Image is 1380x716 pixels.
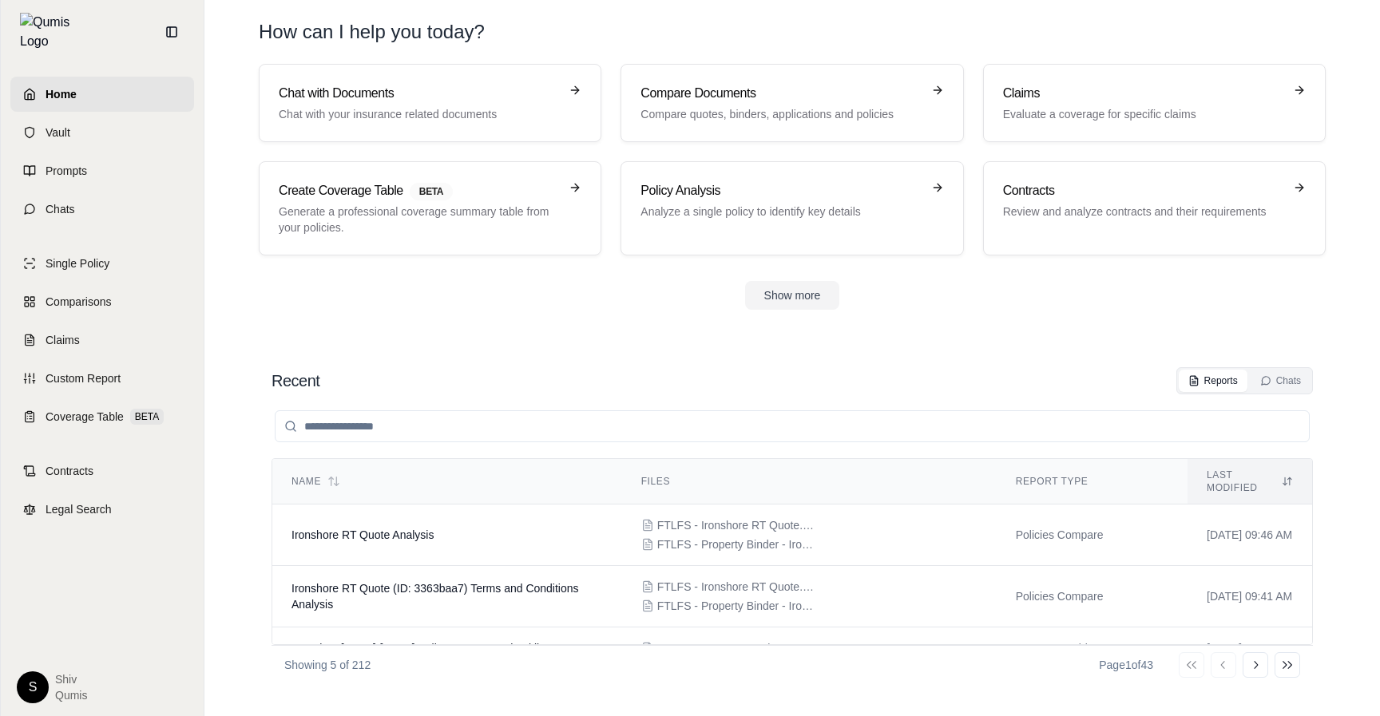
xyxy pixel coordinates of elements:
[46,332,80,348] span: Claims
[621,64,963,142] a: Compare DocumentsCompare quotes, binders, applications and policies
[17,671,49,703] div: S
[46,463,93,479] span: Contracts
[291,582,579,611] span: Ironshore RT Quote (ID: 3363baa7) Terms and Conditions Analysis
[640,84,921,103] h3: Compare Documents
[1003,181,1283,200] h3: Contracts
[640,106,921,122] p: Compare quotes, binders, applications and policies
[46,125,70,140] span: Vault
[130,409,164,425] span: BETA
[159,19,184,45] button: Collapse sidebar
[1003,106,1283,122] p: Evaluate a coverage for specific claims
[291,475,603,488] div: Name
[410,183,453,200] span: BETA
[291,642,548,655] span: Travelers 2025-2026 Policy Coverage Checklist
[10,399,194,434] a: Coverage TableBETA
[259,161,601,255] a: Create Coverage TableBETAGenerate a professional coverage summary table from your policies.
[1260,374,1301,387] div: Chats
[622,459,997,504] th: Files
[1179,370,1247,392] button: Reports
[279,106,559,122] p: Chat with your insurance related documents
[279,204,559,235] p: Generate a professional coverage summary table from your policies.
[997,459,1188,504] th: Report Type
[46,294,111,310] span: Comparisons
[10,453,194,489] a: Contracts
[1188,504,1312,566] td: [DATE] 09:46 AM
[1188,566,1312,627] td: [DATE] 09:41 AM
[10,192,194,227] a: Chats
[10,361,194,396] a: Custom Report
[983,64,1326,142] a: ClaimsEvaluate a coverage for specific claims
[640,181,921,200] h3: Policy Analysis
[1099,657,1153,673] div: Page 1 of 43
[1251,370,1311,392] button: Chats
[997,504,1188,566] td: Policies Compare
[657,517,817,533] span: FTLFS - Ironshore RT Quote.pdf
[10,246,194,281] a: Single Policy
[46,370,121,386] span: Custom Report
[997,566,1188,627] td: Policies Compare
[10,153,194,188] a: Prompts
[46,255,109,271] span: Single Policy
[10,115,194,150] a: Vault
[10,284,194,319] a: Comparisons
[20,13,80,51] img: Qumis Logo
[291,528,434,541] span: Ironshore RT Quote Analysis
[55,671,87,687] span: Shiv
[10,322,194,358] a: Claims
[657,536,817,552] span: FTLFS - Property Binder - Ironshore ($2.5M po $25M Primary)-1.pdf
[46,409,124,425] span: Coverage Table
[46,201,75,217] span: Chats
[657,579,817,595] span: FTLFS - Ironshore RT Quote.pdf
[657,640,817,656] span: 04012025 CA-S Travelers 25-26 Policy.pdf
[55,687,87,703] span: Qumis
[46,86,77,102] span: Home
[1188,627,1312,670] td: [DATE] 04:23 PM
[284,657,371,673] p: Showing 5 of 212
[745,281,840,310] button: Show more
[10,77,194,112] a: Home
[1207,469,1293,494] div: Last modified
[46,501,112,517] span: Legal Search
[259,64,601,142] a: Chat with DocumentsChat with your insurance related documents
[279,181,559,200] h3: Create Coverage Table
[1003,84,1283,103] h3: Claims
[279,84,559,103] h3: Chat with Documents
[983,161,1326,255] a: ContractsReview and analyze contracts and their requirements
[657,598,817,614] span: FTLFS - Property Binder - Ironshore ($2.5M po $25M Primary)-1.pdf
[1188,374,1238,387] div: Reports
[640,204,921,220] p: Analyze a single policy to identify key details
[10,492,194,527] a: Legal Search
[997,627,1188,670] td: Coverage Table
[259,19,485,45] h1: How can I help you today?
[272,370,319,392] h2: Recent
[1003,204,1283,220] p: Review and analyze contracts and their requirements
[621,161,963,255] a: Policy AnalysisAnalyze a single policy to identify key details
[46,163,87,179] span: Prompts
